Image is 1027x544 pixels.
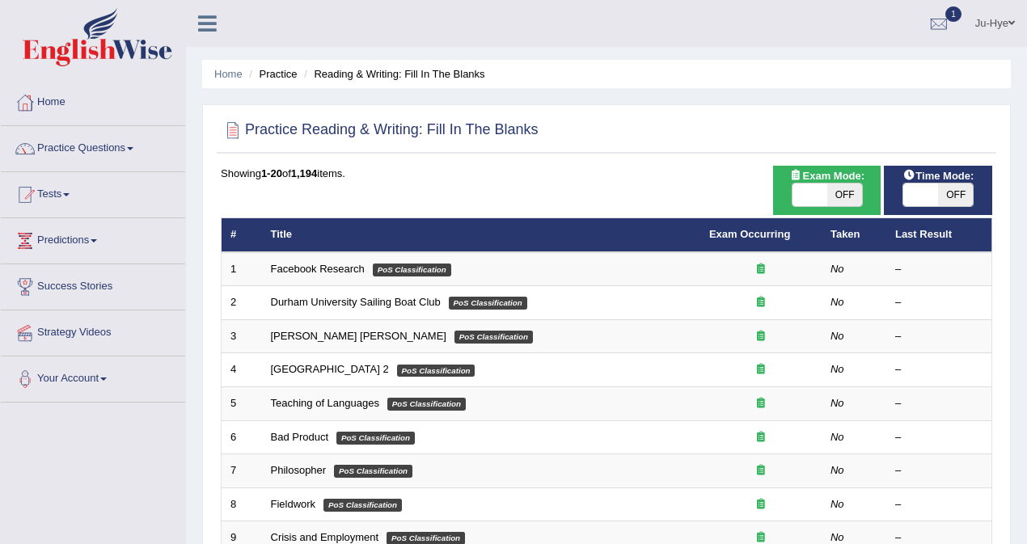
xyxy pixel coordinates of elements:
span: OFF [827,183,862,206]
a: Strategy Videos [1,310,185,351]
a: Teaching of Languages [271,397,379,409]
div: – [895,396,983,411]
span: Time Mode: [896,167,980,184]
td: 7 [222,454,262,488]
span: 1 [945,6,961,22]
div: – [895,430,983,445]
em: PoS Classification [323,499,402,512]
a: Facebook Research [271,263,365,275]
td: 4 [222,353,262,387]
em: No [830,263,844,275]
a: Your Account [1,356,185,397]
div: Exam occurring question [709,329,813,344]
div: – [895,497,983,512]
a: Home [214,68,243,80]
div: – [895,262,983,277]
a: Philosopher [271,464,327,476]
a: Practice Questions [1,126,185,167]
a: Home [1,80,185,120]
em: No [830,330,844,342]
em: PoS Classification [387,398,466,411]
li: Practice [245,66,297,82]
td: 2 [222,286,262,320]
a: [GEOGRAPHIC_DATA] 2 [271,363,389,375]
a: Predictions [1,218,185,259]
em: PoS Classification [334,465,412,478]
div: Exam occurring question [709,362,813,377]
em: PoS Classification [449,297,527,310]
div: – [895,329,983,344]
th: Last Result [886,218,992,252]
td: 6 [222,420,262,454]
td: 1 [222,252,262,286]
div: Exam occurring question [709,463,813,479]
td: 3 [222,319,262,353]
td: 8 [222,487,262,521]
div: – [895,463,983,479]
div: Exam occurring question [709,262,813,277]
a: [PERSON_NAME] [PERSON_NAME] [271,330,446,342]
div: – [895,362,983,377]
a: Bad Product [271,431,329,443]
em: PoS Classification [373,264,451,276]
div: Show exams occurring in exams [773,166,881,215]
div: Showing of items. [221,166,992,181]
b: 1-20 [261,167,282,179]
em: No [830,431,844,443]
th: # [222,218,262,252]
th: Taken [822,218,886,252]
a: Tests [1,172,185,213]
em: No [830,296,844,308]
a: Exam Occurring [709,228,790,240]
th: Title [262,218,700,252]
span: Exam Mode: [783,167,870,184]
a: Fieldwork [271,498,316,510]
em: No [830,363,844,375]
div: Exam occurring question [709,497,813,512]
em: No [830,498,844,510]
b: 1,194 [291,167,318,179]
span: OFF [938,183,973,206]
em: No [830,531,844,543]
div: Exam occurring question [709,396,813,411]
a: Durham University Sailing Boat Club [271,296,441,308]
em: No [830,397,844,409]
div: – [895,295,983,310]
a: Success Stories [1,264,185,305]
em: PoS Classification [454,331,533,344]
em: PoS Classification [336,432,415,445]
li: Reading & Writing: Fill In The Blanks [300,66,484,82]
a: Crisis and Employment [271,531,379,543]
td: 5 [222,387,262,421]
div: Exam occurring question [709,430,813,445]
em: PoS Classification [397,365,475,377]
em: No [830,464,844,476]
h2: Practice Reading & Writing: Fill In The Blanks [221,118,539,142]
div: Exam occurring question [709,295,813,310]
